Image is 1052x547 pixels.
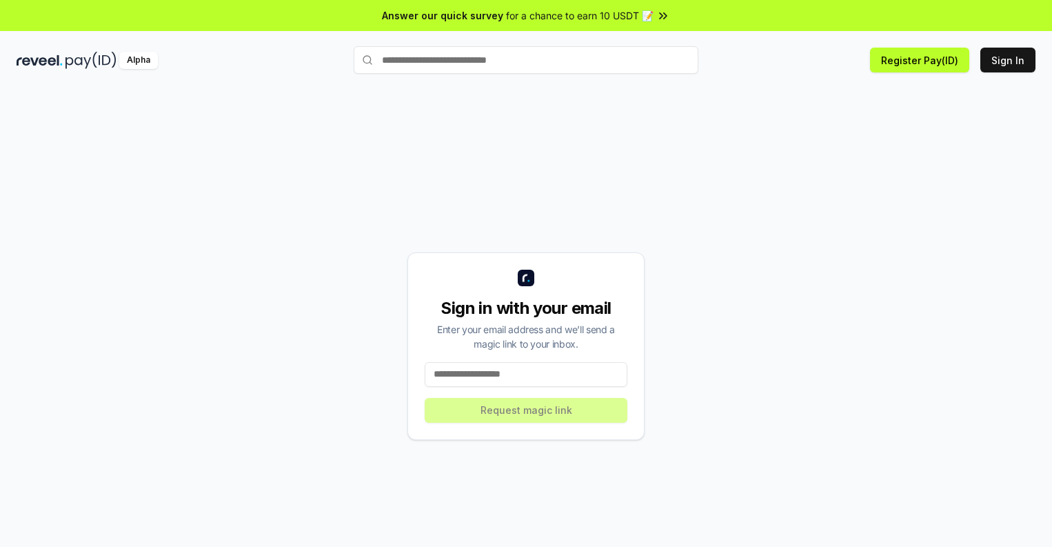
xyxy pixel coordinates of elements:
img: logo_small [518,270,534,286]
span: Answer our quick survey [382,8,503,23]
div: Enter your email address and we’ll send a magic link to your inbox. [425,322,627,351]
div: Alpha [119,52,158,69]
button: Register Pay(ID) [870,48,969,72]
span: for a chance to earn 10 USDT 📝 [506,8,654,23]
img: pay_id [65,52,117,69]
button: Sign In [980,48,1035,72]
img: reveel_dark [17,52,63,69]
div: Sign in with your email [425,297,627,319]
